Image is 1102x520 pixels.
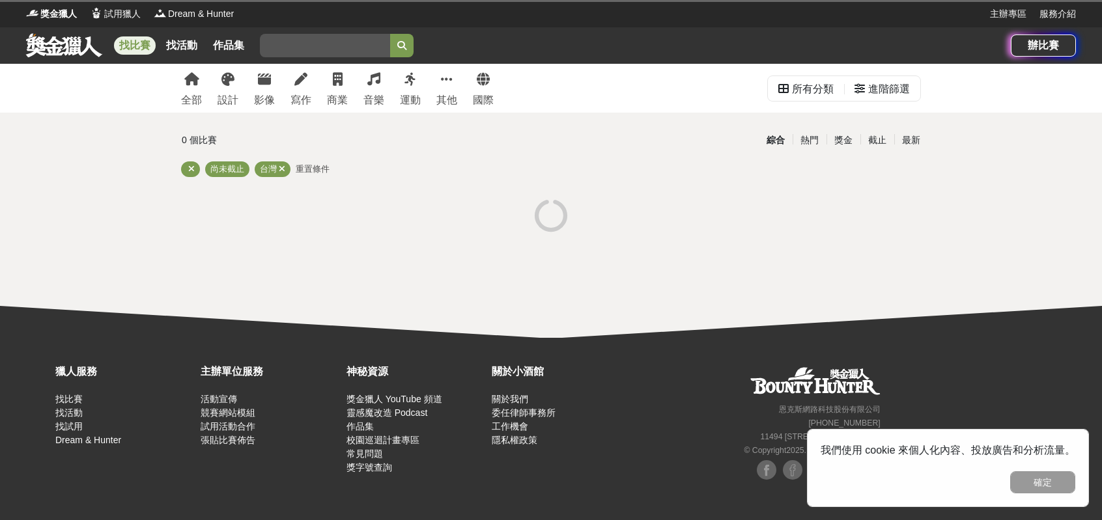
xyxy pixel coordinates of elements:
[254,64,275,113] a: 影像
[826,129,860,152] div: 獎金
[363,64,384,113] a: 音樂
[492,364,630,379] div: 關於小酒館
[860,129,894,152] div: 截止
[26,7,77,21] a: Logo獎金獵人
[90,7,103,20] img: Logo
[346,421,374,431] a: 作品集
[346,448,383,459] a: 常見問題
[783,460,802,480] img: Facebook
[821,445,1075,456] span: 我們使用 cookie 來個人化內容、投放廣告和分析流量。
[1039,7,1076,21] a: 服務介紹
[346,394,442,404] a: 獎金獵人 YouTube 頻道
[757,460,776,480] img: Facebook
[201,407,255,418] a: 競賽網站模組
[492,394,528,404] a: 關於我們
[154,7,234,21] a: LogoDream & Hunter
[290,64,311,113] a: 寫作
[779,405,881,414] small: 恩克斯網路科技股份有限公司
[55,421,83,431] a: 找試用
[161,36,203,55] a: 找活動
[1011,34,1076,57] a: 辦比賽
[759,129,793,152] div: 綜合
[400,64,421,113] a: 運動
[492,435,537,445] a: 隱私權政策
[254,92,275,108] div: 影像
[208,36,249,55] a: 作品集
[210,164,244,174] span: 尚未截止
[492,421,528,431] a: 工作機會
[40,7,77,21] span: 獎金獵人
[55,435,121,445] a: Dream & Hunter
[868,76,910,102] div: 進階篩選
[154,7,167,20] img: Logo
[290,92,311,108] div: 寫作
[218,92,238,108] div: 設計
[990,7,1026,21] a: 主辦專區
[201,435,255,445] a: 張貼比賽佈告
[181,64,202,113] a: 全部
[894,129,928,152] div: 最新
[55,364,194,379] div: 獵人服務
[793,129,826,152] div: 熱門
[436,64,457,113] a: 其他
[346,407,427,418] a: 靈感魔改造 Podcast
[182,129,427,152] div: 0 個比賽
[26,7,39,20] img: Logo
[473,64,494,113] a: 國際
[90,7,141,21] a: Logo試用獵人
[55,394,83,404] a: 找比賽
[346,462,392,472] a: 獎字號查詢
[1010,471,1075,493] button: 確定
[346,435,419,445] a: 校園巡迴計畫專區
[327,92,348,108] div: 商業
[744,446,880,455] small: © Copyright 2025 . All Rights Reserved.
[260,164,277,174] span: 台灣
[181,92,202,108] div: 全部
[201,421,255,431] a: 試用活動合作
[55,407,83,418] a: 找活動
[492,407,556,418] a: 委任律師事務所
[363,92,384,108] div: 音樂
[201,364,339,379] div: 主辦單位服務
[327,64,348,113] a: 商業
[436,92,457,108] div: 其他
[473,92,494,108] div: 國際
[104,7,141,21] span: 試用獵人
[114,36,156,55] a: 找比賽
[808,418,880,428] small: [PHONE_NUMBER]
[296,164,330,174] span: 重置條件
[168,7,234,21] span: Dream & Hunter
[201,394,237,404] a: 活動宣傳
[400,92,421,108] div: 運動
[792,76,834,102] div: 所有分類
[346,364,485,379] div: 神秘資源
[218,64,238,113] a: 設計
[760,432,880,441] small: 11494 [STREET_ADDRESS] 3 樓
